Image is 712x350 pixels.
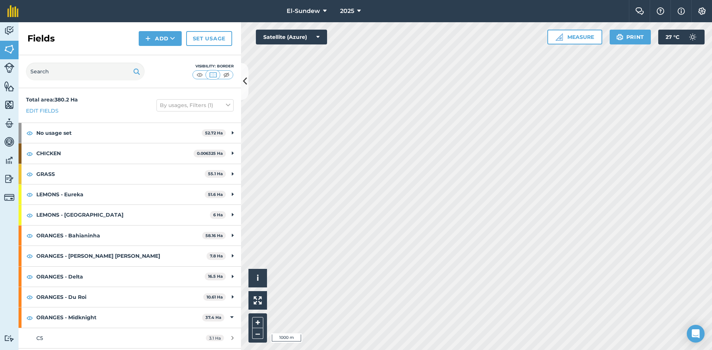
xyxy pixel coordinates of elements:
button: 27 °C [658,30,705,44]
img: svg+xml;base64,PHN2ZyB4bWxucz0iaHR0cDovL3d3dy53My5vcmcvMjAwMC9zdmciIHdpZHRoPSIxOCIgaGVpZ2h0PSIyNC... [26,293,33,301]
img: svg+xml;base64,PHN2ZyB4bWxucz0iaHR0cDovL3d3dy53My5vcmcvMjAwMC9zdmciIHdpZHRoPSI1MCIgaGVpZ2h0PSI0MC... [222,71,231,79]
strong: 0.006325 Ha [197,151,223,156]
button: Satellite (Azure) [256,30,327,44]
strong: 58.16 Ha [205,233,223,238]
strong: ORANGES - Bahianinha [36,226,202,246]
img: Ruler icon [556,33,563,41]
a: Set usage [186,31,232,46]
strong: 10.61 Ha [207,294,223,300]
strong: 6 Ha [213,212,223,217]
img: svg+xml;base64,PHN2ZyB4bWxucz0iaHR0cDovL3d3dy53My5vcmcvMjAwMC9zdmciIHdpZHRoPSIxNCIgaGVpZ2h0PSIyNC... [145,34,151,43]
div: LEMONS - [GEOGRAPHIC_DATA]6 Ha [19,205,241,225]
img: svg+xml;base64,PD94bWwgdmVyc2lvbj0iMS4wIiBlbmNvZGluZz0idXRmLTgiPz4KPCEtLSBHZW5lcmF0b3I6IEFkb2JlIE... [4,25,14,36]
span: 2025 [340,7,354,16]
strong: CHICKEN [36,143,194,163]
img: Four arrows, one pointing top left, one top right, one bottom right and the last bottom left [254,296,262,304]
img: svg+xml;base64,PHN2ZyB4bWxucz0iaHR0cDovL3d3dy53My5vcmcvMjAwMC9zdmciIHdpZHRoPSIxOCIgaGVpZ2h0PSIyNC... [26,129,33,137]
img: svg+xml;base64,PHN2ZyB4bWxucz0iaHR0cDovL3d3dy53My5vcmcvMjAwMC9zdmciIHdpZHRoPSIxOCIgaGVpZ2h0PSIyNC... [26,149,33,158]
img: svg+xml;base64,PD94bWwgdmVyc2lvbj0iMS4wIiBlbmNvZGluZz0idXRmLTgiPz4KPCEtLSBHZW5lcmF0b3I6IEFkb2JlIE... [4,155,14,166]
strong: ORANGES - [PERSON_NAME] [PERSON_NAME] [36,246,207,266]
img: svg+xml;base64,PD94bWwgdmVyc2lvbj0iMS4wIiBlbmNvZGluZz0idXRmLTgiPz4KPCEtLSBHZW5lcmF0b3I6IEFkb2JlIE... [4,118,14,129]
input: Search [26,63,145,80]
strong: LEMONS - Eureka [36,184,205,204]
div: CHICKEN0.006325 Ha [19,143,241,163]
strong: LEMONS - [GEOGRAPHIC_DATA] [36,205,210,225]
div: ORANGES - [PERSON_NAME] [PERSON_NAME]7.8 Ha [19,246,241,266]
img: Two speech bubbles overlapping with the left bubble in the forefront [635,7,644,15]
strong: ORANGES - Delta [36,267,205,287]
div: ORANGES - Midknight37.4 Ha [19,307,241,327]
span: i [257,273,259,283]
a: C53.1 Ha [19,328,241,348]
strong: ORANGES - Midknight [36,307,202,327]
button: By usages, Filters (1) [156,99,234,111]
img: svg+xml;base64,PHN2ZyB4bWxucz0iaHR0cDovL3d3dy53My5vcmcvMjAwMC9zdmciIHdpZHRoPSI1MCIgaGVpZ2h0PSI0MC... [195,71,204,79]
img: svg+xml;base64,PHN2ZyB4bWxucz0iaHR0cDovL3d3dy53My5vcmcvMjAwMC9zdmciIHdpZHRoPSIxOSIgaGVpZ2h0PSIyNC... [133,67,140,76]
img: fieldmargin Logo [7,5,19,17]
img: svg+xml;base64,PHN2ZyB4bWxucz0iaHR0cDovL3d3dy53My5vcmcvMjAwMC9zdmciIHdpZHRoPSI1NiIgaGVpZ2h0PSI2MC... [4,99,14,110]
strong: 52.72 Ha [205,130,223,136]
img: svg+xml;base64,PD94bWwgdmVyc2lvbj0iMS4wIiBlbmNvZGluZz0idXRmLTgiPz4KPCEtLSBHZW5lcmF0b3I6IEFkb2JlIE... [4,136,14,147]
img: svg+xml;base64,PD94bWwgdmVyc2lvbj0iMS4wIiBlbmNvZGluZz0idXRmLTgiPz4KPCEtLSBHZW5lcmF0b3I6IEFkb2JlIE... [685,30,700,44]
img: svg+xml;base64,PHN2ZyB4bWxucz0iaHR0cDovL3d3dy53My5vcmcvMjAwMC9zdmciIHdpZHRoPSIxOCIgaGVpZ2h0PSIyNC... [26,170,33,179]
img: svg+xml;base64,PD94bWwgdmVyc2lvbj0iMS4wIiBlbmNvZGluZz0idXRmLTgiPz4KPCEtLSBHZW5lcmF0b3I6IEFkb2JlIE... [4,192,14,203]
img: svg+xml;base64,PHN2ZyB4bWxucz0iaHR0cDovL3d3dy53My5vcmcvMjAwMC9zdmciIHdpZHRoPSIxOCIgaGVpZ2h0PSIyNC... [26,313,33,322]
strong: ORANGES - Du Roi [36,287,203,307]
h2: Fields [27,33,55,44]
div: ORANGES - Du Roi10.61 Ha [19,287,241,307]
img: svg+xml;base64,PHN2ZyB4bWxucz0iaHR0cDovL3d3dy53My5vcmcvMjAwMC9zdmciIHdpZHRoPSIxNyIgaGVpZ2h0PSIxNy... [678,7,685,16]
img: svg+xml;base64,PHN2ZyB4bWxucz0iaHR0cDovL3d3dy53My5vcmcvMjAwMC9zdmciIHdpZHRoPSIxOSIgaGVpZ2h0PSIyNC... [616,33,623,41]
button: Add [139,31,182,46]
div: LEMONS - Eureka51.6 Ha [19,184,241,204]
img: svg+xml;base64,PD94bWwgdmVyc2lvbj0iMS4wIiBlbmNvZGluZz0idXRmLTgiPz4KPCEtLSBHZW5lcmF0b3I6IEFkb2JlIE... [4,63,14,73]
button: i [248,269,267,287]
img: svg+xml;base64,PD94bWwgdmVyc2lvbj0iMS4wIiBlbmNvZGluZz0idXRmLTgiPz4KPCEtLSBHZW5lcmF0b3I6IEFkb2JlIE... [4,173,14,184]
button: – [252,328,263,339]
button: + [252,317,263,328]
span: C5 [36,335,43,341]
img: svg+xml;base64,PHN2ZyB4bWxucz0iaHR0cDovL3d3dy53My5vcmcvMjAwMC9zdmciIHdpZHRoPSIxOCIgaGVpZ2h0PSIyNC... [26,231,33,240]
img: A cog icon [698,7,706,15]
img: svg+xml;base64,PHN2ZyB4bWxucz0iaHR0cDovL3d3dy53My5vcmcvMjAwMC9zdmciIHdpZHRoPSIxOCIgaGVpZ2h0PSIyNC... [26,190,33,199]
strong: 16.5 Ha [208,274,223,279]
button: Measure [547,30,602,44]
img: svg+xml;base64,PHN2ZyB4bWxucz0iaHR0cDovL3d3dy53My5vcmcvMjAwMC9zdmciIHdpZHRoPSI1MCIgaGVpZ2h0PSI0MC... [208,71,218,79]
img: svg+xml;base64,PD94bWwgdmVyc2lvbj0iMS4wIiBlbmNvZGluZz0idXRmLTgiPz4KPCEtLSBHZW5lcmF0b3I6IEFkb2JlIE... [4,335,14,342]
img: svg+xml;base64,PHN2ZyB4bWxucz0iaHR0cDovL3d3dy53My5vcmcvMjAwMC9zdmciIHdpZHRoPSI1NiIgaGVpZ2h0PSI2MC... [4,81,14,92]
span: 27 ° C [666,30,679,44]
strong: GRASS [36,164,205,184]
div: No usage set52.72 Ha [19,123,241,143]
strong: Total area : 380.2 Ha [26,96,78,103]
img: A question mark icon [656,7,665,15]
a: Edit fields [26,107,59,115]
img: svg+xml;base64,PHN2ZyB4bWxucz0iaHR0cDovL3d3dy53My5vcmcvMjAwMC9zdmciIHdpZHRoPSI1NiIgaGVpZ2h0PSI2MC... [4,44,14,55]
div: ORANGES - Delta16.5 Ha [19,267,241,287]
span: 3.1 Ha [206,335,224,341]
strong: 51.6 Ha [208,192,223,197]
div: Visibility: Border [192,63,234,69]
button: Print [610,30,651,44]
img: svg+xml;base64,PHN2ZyB4bWxucz0iaHR0cDovL3d3dy53My5vcmcvMjAwMC9zdmciIHdpZHRoPSIxOCIgaGVpZ2h0PSIyNC... [26,251,33,260]
strong: 7.8 Ha [210,253,223,259]
strong: No usage set [36,123,202,143]
span: El-Sundew [287,7,320,16]
img: svg+xml;base64,PHN2ZyB4bWxucz0iaHR0cDovL3d3dy53My5vcmcvMjAwMC9zdmciIHdpZHRoPSIxOCIgaGVpZ2h0PSIyNC... [26,211,33,220]
img: svg+xml;base64,PHN2ZyB4bWxucz0iaHR0cDovL3d3dy53My5vcmcvMjAwMC9zdmciIHdpZHRoPSIxOCIgaGVpZ2h0PSIyNC... [26,272,33,281]
strong: 55.1 Ha [208,171,223,176]
div: GRASS55.1 Ha [19,164,241,184]
strong: 37.4 Ha [205,315,221,320]
div: Open Intercom Messenger [687,325,705,343]
div: ORANGES - Bahianinha58.16 Ha [19,226,241,246]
